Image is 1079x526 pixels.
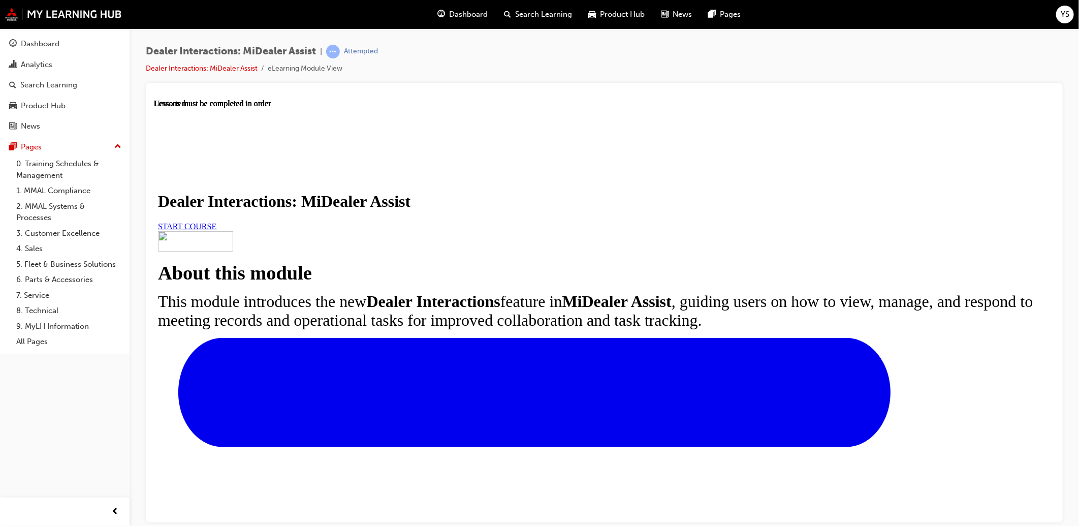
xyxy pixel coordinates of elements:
a: 3. Customer Excellence [12,226,125,241]
div: Search Learning [20,79,77,91]
span: car-icon [588,8,596,21]
span: chart-icon [9,60,17,70]
span: News [673,9,692,20]
span: learningRecordVerb_ATTEMPT-icon [326,45,340,58]
a: search-iconSearch Learning [496,4,580,25]
a: Product Hub [4,97,125,115]
a: All Pages [12,334,125,350]
li: eLearning Module View [268,63,342,75]
div: News [21,120,40,132]
span: YS [1061,9,1069,20]
span: pages-icon [9,143,17,152]
a: Search Learning [4,76,125,95]
button: Pages [4,138,125,157]
a: 2. MMAL Systems & Processes [12,199,125,226]
a: START COURSE [4,123,62,132]
a: Dashboard [4,35,125,53]
span: up-icon [114,140,121,153]
strong: Dealer Interactions [213,193,346,211]
span: Pages [720,9,741,20]
a: 8. Technical [12,303,125,319]
span: guage-icon [437,8,445,21]
a: 9. MyLH Information [12,319,125,334]
span: guage-icon [9,40,17,49]
a: 1. MMAL Compliance [12,183,125,199]
span: prev-icon [112,506,119,518]
a: 4. Sales [12,241,125,257]
a: 6. Parts & Accessories [12,272,125,288]
div: Attempted [344,47,378,56]
span: news-icon [661,8,669,21]
a: 0. Training Schedules & Management [12,156,125,183]
a: 7. Service [12,288,125,303]
strong: MiDealer Assist [408,193,518,211]
span: search-icon [9,81,16,90]
a: news-iconNews [653,4,700,25]
a: Analytics [4,55,125,74]
a: News [4,117,125,136]
span: pages-icon [708,8,716,21]
span: Dashboard [449,9,488,20]
a: 5. Fleet & Business Solutions [12,257,125,272]
a: pages-iconPages [700,4,749,25]
span: news-icon [9,122,17,131]
div: Dashboard [21,38,59,50]
h1: Dealer Interactions: MiDealer Assist [4,93,897,112]
div: Product Hub [21,100,66,112]
span: This module introduces the new feature in , guiding users on how to view, manage, and respond to ... [4,193,879,230]
span: Search Learning [515,9,572,20]
span: | [320,46,322,57]
img: mmal [5,8,122,21]
button: DashboardAnalyticsSearch LearningProduct HubNews [4,33,125,138]
span: Dealer Interactions: MiDealer Assist [146,46,316,57]
div: Pages [21,141,42,153]
button: YS [1056,6,1074,23]
span: car-icon [9,102,17,111]
span: search-icon [504,8,511,21]
a: Dealer Interactions: MiDealer Assist [146,64,258,73]
a: guage-iconDashboard [429,4,496,25]
span: Product Hub [600,9,645,20]
div: Analytics [21,59,52,71]
a: car-iconProduct Hub [580,4,653,25]
strong: About this module [4,163,158,184]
